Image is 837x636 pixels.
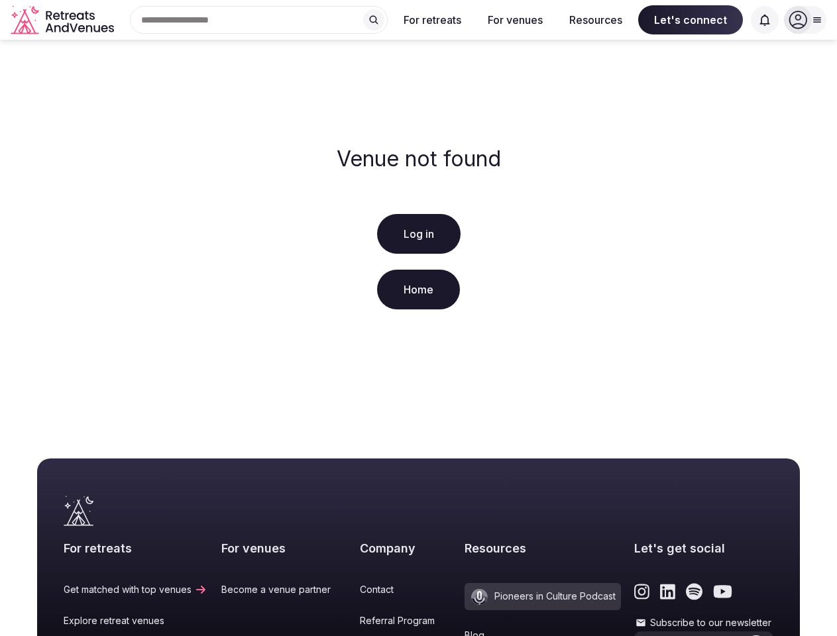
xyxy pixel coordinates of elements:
button: For venues [477,5,553,34]
a: Home [377,270,460,309]
h2: Resources [465,540,621,556]
a: Link to the retreats and venues Youtube page [713,583,732,600]
a: Visit the homepage [64,496,93,526]
h2: For venues [221,540,347,556]
a: Contact [360,583,451,596]
a: Get matched with top venues [64,583,207,596]
label: Subscribe to our newsletter [634,616,773,629]
a: Visit the homepage [11,5,117,35]
h2: For retreats [64,540,207,556]
a: Link to the retreats and venues Instagram page [634,583,649,600]
button: Resources [559,5,633,34]
a: Link to the retreats and venues LinkedIn page [660,583,675,600]
a: Log in [377,214,461,254]
a: Referral Program [360,614,451,627]
span: Let's connect [638,5,743,34]
a: Become a venue partner [221,583,347,596]
a: Pioneers in Culture Podcast [465,583,621,610]
h2: Venue not found [337,146,501,172]
h2: Company [360,540,451,556]
h2: Let's get social [634,540,773,556]
a: Explore retreat venues [64,614,207,627]
a: Link to the retreats and venues Spotify page [686,583,702,600]
svg: Retreats and Venues company logo [11,5,117,35]
button: For retreats [393,5,472,34]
